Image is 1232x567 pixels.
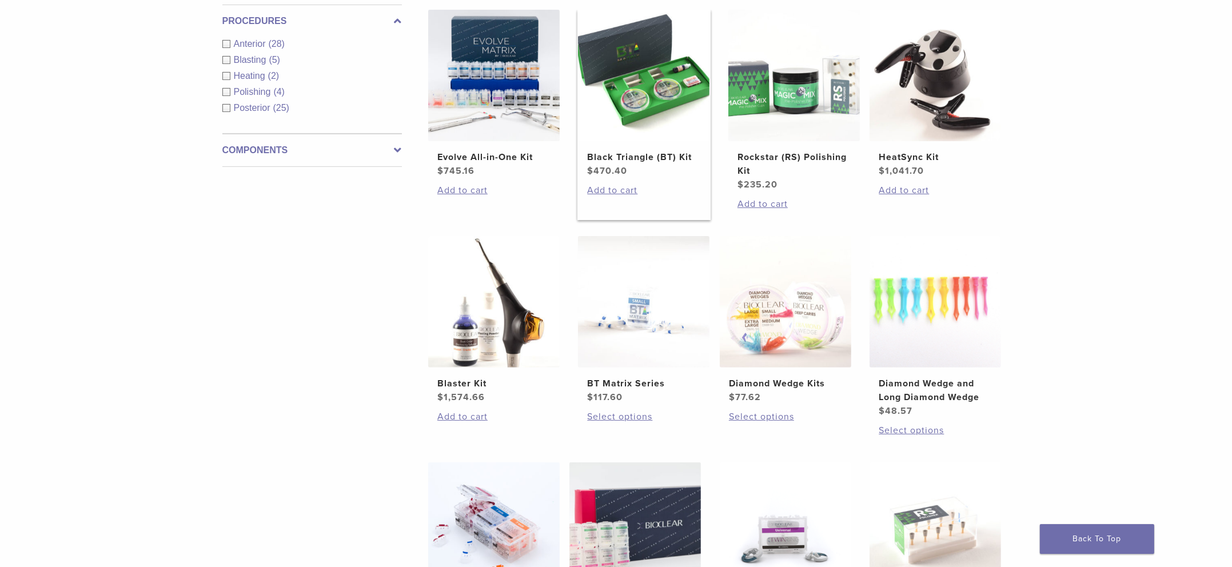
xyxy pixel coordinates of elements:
a: Select options for “Diamond Wedge and Long Diamond Wedge” [879,424,992,437]
span: Polishing [234,87,274,97]
bdi: 1,041.70 [879,165,924,177]
span: $ [879,165,885,177]
bdi: 745.16 [437,165,475,177]
a: Add to cart: “Rockstar (RS) Polishing Kit” [737,197,851,211]
a: Diamond Wedge KitsDiamond Wedge Kits $77.62 [719,236,852,404]
span: Anterior [234,39,269,49]
h2: Blaster Kit [437,377,551,390]
span: (25) [273,103,289,113]
a: Add to cart: “Blaster Kit” [437,410,551,424]
span: $ [587,392,593,403]
a: Blaster KitBlaster Kit $1,574.66 [428,236,561,404]
span: $ [437,392,444,403]
span: Blasting [234,55,269,65]
img: BT Matrix Series [578,236,709,368]
img: Black Triangle (BT) Kit [578,10,709,141]
span: Posterior [234,103,273,113]
label: Components [222,143,402,157]
a: Add to cart: “Black Triangle (BT) Kit” [587,183,700,197]
span: Heating [234,71,268,81]
a: Add to cart: “Evolve All-in-One Kit” [437,183,551,197]
span: $ [729,392,735,403]
h2: BT Matrix Series [587,377,700,390]
h2: HeatSync Kit [879,150,992,164]
a: Evolve All-in-One KitEvolve All-in-One Kit $745.16 [428,10,561,178]
bdi: 470.40 [587,165,627,177]
span: $ [737,179,744,190]
label: Procedures [222,14,402,28]
h2: Diamond Wedge Kits [729,377,842,390]
bdi: 117.60 [587,392,623,403]
span: $ [437,165,444,177]
img: HeatSync Kit [870,10,1001,141]
a: Select options for “Diamond Wedge Kits” [729,410,842,424]
a: Diamond Wedge and Long Diamond WedgeDiamond Wedge and Long Diamond Wedge $48.57 [869,236,1002,418]
a: BT Matrix SeriesBT Matrix Series $117.60 [577,236,711,404]
span: $ [879,405,885,417]
h2: Black Triangle (BT) Kit [587,150,700,164]
bdi: 235.20 [737,179,778,190]
bdi: 1,574.66 [437,392,485,403]
a: Back To Top [1040,524,1154,554]
img: Evolve All-in-One Kit [428,10,560,141]
a: Rockstar (RS) Polishing KitRockstar (RS) Polishing Kit $235.20 [728,10,861,191]
span: (28) [269,39,285,49]
img: Diamond Wedge Kits [720,236,851,368]
span: (4) [273,87,285,97]
h2: Diamond Wedge and Long Diamond Wedge [879,377,992,404]
a: HeatSync KitHeatSync Kit $1,041.70 [869,10,1002,178]
span: (5) [269,55,280,65]
bdi: 77.62 [729,392,761,403]
img: Blaster Kit [428,236,560,368]
bdi: 48.57 [879,405,912,417]
span: (2) [268,71,280,81]
h2: Evolve All-in-One Kit [437,150,551,164]
span: $ [587,165,593,177]
a: Black Triangle (BT) KitBlack Triangle (BT) Kit $470.40 [577,10,711,178]
img: Rockstar (RS) Polishing Kit [728,10,860,141]
a: Add to cart: “HeatSync Kit” [879,183,992,197]
img: Diamond Wedge and Long Diamond Wedge [870,236,1001,368]
a: Select options for “BT Matrix Series” [587,410,700,424]
h2: Rockstar (RS) Polishing Kit [737,150,851,178]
